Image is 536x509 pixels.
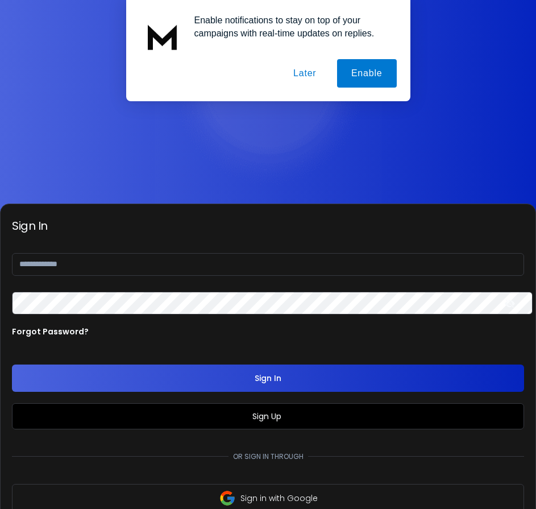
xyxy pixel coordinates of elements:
[279,59,330,88] button: Later
[252,411,284,422] a: Sign Up
[12,218,524,234] h3: Sign In
[12,365,524,392] button: Sign In
[337,59,397,88] button: Enable
[12,326,89,337] p: Forgot Password?
[140,14,185,59] img: notification icon
[185,14,397,40] div: Enable notifications to stay on top of your campaigns with real-time updates on replies.
[240,493,318,504] p: Sign in with Google
[228,452,308,461] p: Or sign in through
